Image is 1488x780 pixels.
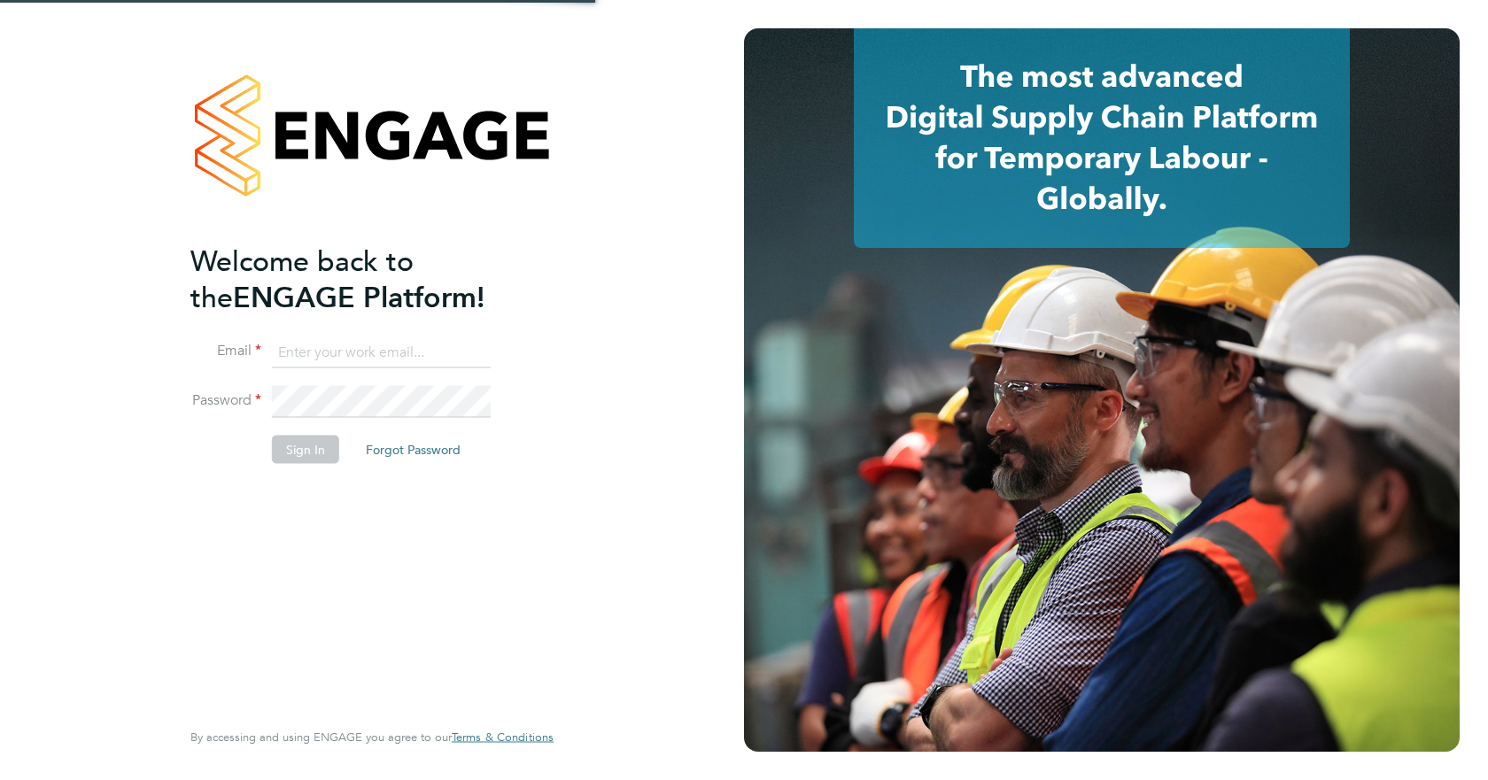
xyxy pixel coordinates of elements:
[190,243,536,315] h2: ENGAGE Platform!
[272,336,491,368] input: Enter your work email...
[452,730,554,745] span: Terms & Conditions
[352,436,475,464] button: Forgot Password
[190,243,414,314] span: Welcome back to the
[190,730,554,745] span: By accessing and using ENGAGE you agree to our
[190,342,261,360] label: Email
[452,730,554,745] a: Terms & Conditions
[190,391,261,410] label: Password
[272,436,339,464] button: Sign In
